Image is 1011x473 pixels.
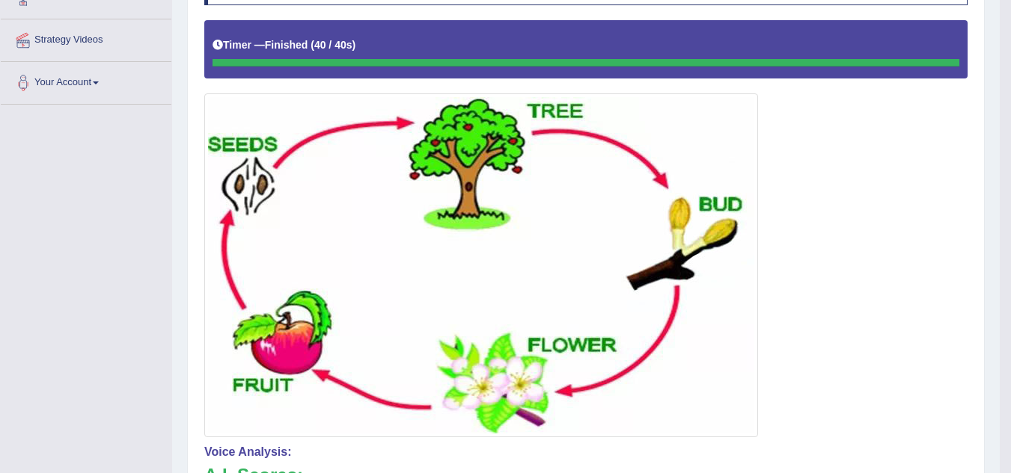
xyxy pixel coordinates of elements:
[352,39,356,51] b: )
[311,39,314,51] b: (
[265,39,308,51] b: Finished
[213,40,355,51] h5: Timer —
[1,19,171,57] a: Strategy Videos
[204,445,968,459] h4: Voice Analysis:
[1,62,171,99] a: Your Account
[314,39,352,51] b: 40 / 40s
